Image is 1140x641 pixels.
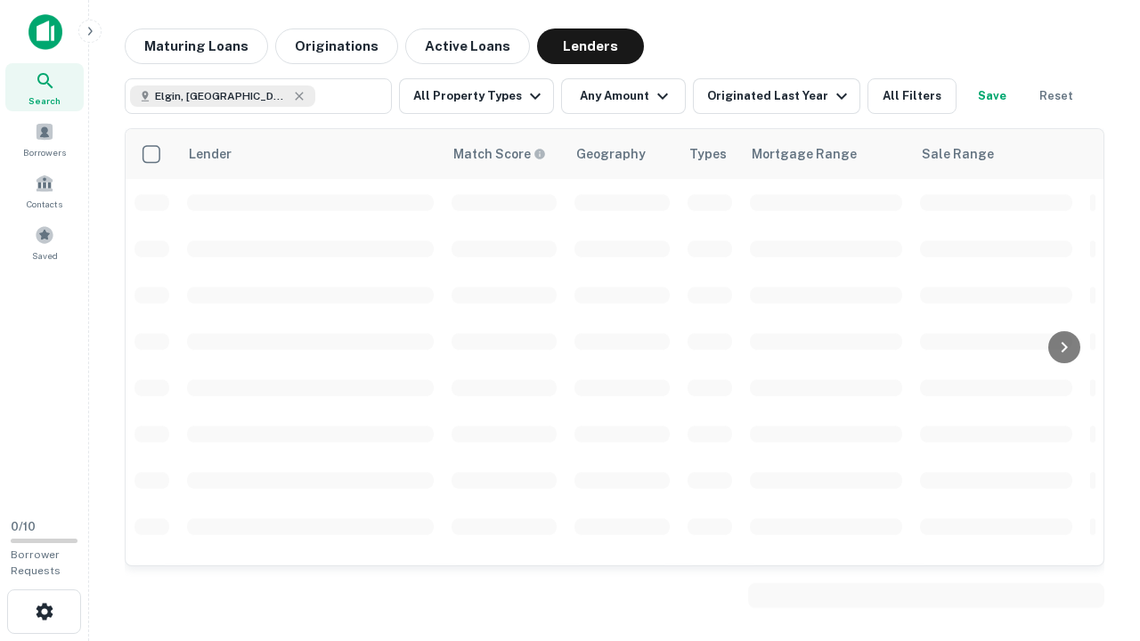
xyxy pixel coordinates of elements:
[155,88,289,104] span: Elgin, [GEOGRAPHIC_DATA], [GEOGRAPHIC_DATA]
[911,129,1081,179] th: Sale Range
[28,93,61,108] span: Search
[5,115,84,163] a: Borrowers
[453,144,542,164] h6: Match Score
[689,143,727,165] div: Types
[11,548,61,577] span: Borrower Requests
[707,85,852,107] div: Originated Last Year
[1051,499,1140,584] iframe: Chat Widget
[405,28,530,64] button: Active Loans
[178,129,443,179] th: Lender
[1028,78,1085,114] button: Reset
[5,63,84,111] a: Search
[32,248,58,263] span: Saved
[453,144,546,164] div: Capitalize uses an advanced AI algorithm to match your search with the best lender. The match sco...
[27,197,62,211] span: Contacts
[443,129,566,179] th: Capitalize uses an advanced AI algorithm to match your search with the best lender. The match sco...
[28,14,62,50] img: capitalize-icon.png
[693,78,860,114] button: Originated Last Year
[741,129,911,179] th: Mortgage Range
[125,28,268,64] button: Maturing Loans
[399,78,554,114] button: All Property Types
[275,28,398,64] button: Originations
[922,143,994,165] div: Sale Range
[11,520,36,533] span: 0 / 10
[5,218,84,266] a: Saved
[537,28,644,64] button: Lenders
[576,143,646,165] div: Geography
[964,78,1021,114] button: Save your search to get updates of matches that match your search criteria.
[867,78,957,114] button: All Filters
[566,129,679,179] th: Geography
[679,129,741,179] th: Types
[5,166,84,215] a: Contacts
[752,143,857,165] div: Mortgage Range
[23,145,66,159] span: Borrowers
[561,78,686,114] button: Any Amount
[189,143,232,165] div: Lender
